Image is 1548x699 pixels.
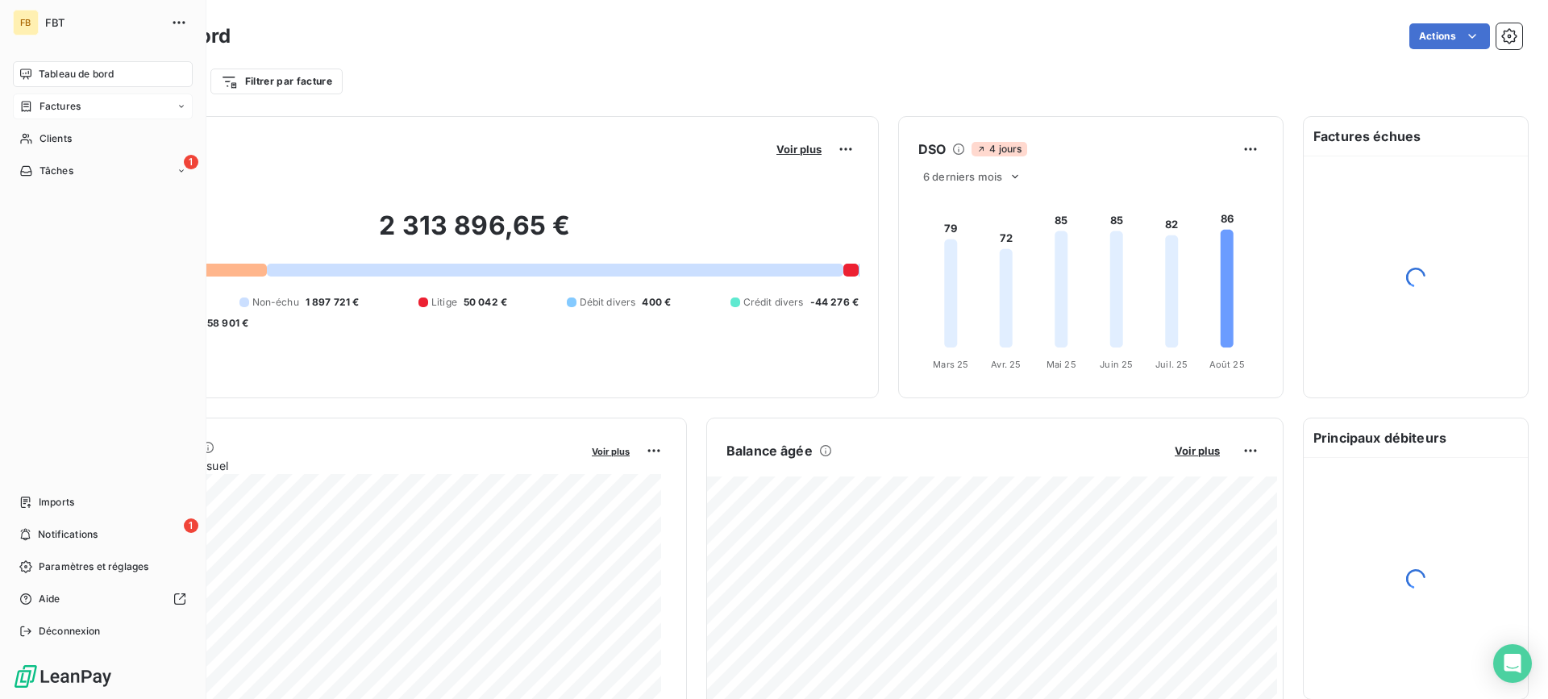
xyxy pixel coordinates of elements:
[1493,644,1532,683] div: Open Intercom Messenger
[202,316,248,331] span: -58 901 €
[991,359,1021,370] tspan: Avr. 25
[252,295,299,310] span: Non-échu
[40,99,81,114] span: Factures
[39,495,74,510] span: Imports
[918,139,946,159] h6: DSO
[592,446,630,457] span: Voir plus
[1100,359,1133,370] tspan: Juin 25
[184,518,198,533] span: 1
[972,142,1026,156] span: 4 jours
[464,295,507,310] span: 50 042 €
[776,143,822,156] span: Voir plus
[13,489,193,515] a: Imports
[772,142,826,156] button: Voir plus
[1209,359,1245,370] tspan: Août 25
[13,126,193,152] a: Clients
[923,170,1002,183] span: 6 derniers mois
[1155,359,1188,370] tspan: Juil. 25
[13,554,193,580] a: Paramètres et réglages
[13,10,39,35] div: FB
[91,210,859,258] h2: 2 313 896,65 €
[38,527,98,542] span: Notifications
[210,69,343,94] button: Filtrer par facture
[40,131,72,146] span: Clients
[13,664,113,689] img: Logo LeanPay
[1175,444,1220,457] span: Voir plus
[1170,443,1225,458] button: Voir plus
[431,295,457,310] span: Litige
[13,61,193,87] a: Tableau de bord
[39,560,148,574] span: Paramètres et réglages
[587,443,635,458] button: Voir plus
[40,164,73,178] span: Tâches
[1304,117,1528,156] h6: Factures échues
[642,295,671,310] span: 400 €
[13,158,193,184] a: 1Tâches
[13,94,193,119] a: Factures
[39,67,114,81] span: Tableau de bord
[1409,23,1490,49] button: Actions
[184,155,198,169] span: 1
[1047,359,1076,370] tspan: Mai 25
[743,295,804,310] span: Crédit divers
[13,586,193,612] a: Aide
[91,457,580,474] span: Chiffre d'affaires mensuel
[726,441,813,460] h6: Balance âgée
[1304,418,1528,457] h6: Principaux débiteurs
[810,295,859,310] span: -44 276 €
[39,624,101,639] span: Déconnexion
[580,295,636,310] span: Débit divers
[933,359,968,370] tspan: Mars 25
[45,16,161,29] span: FBT
[306,295,360,310] span: 1 897 721 €
[39,592,60,606] span: Aide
